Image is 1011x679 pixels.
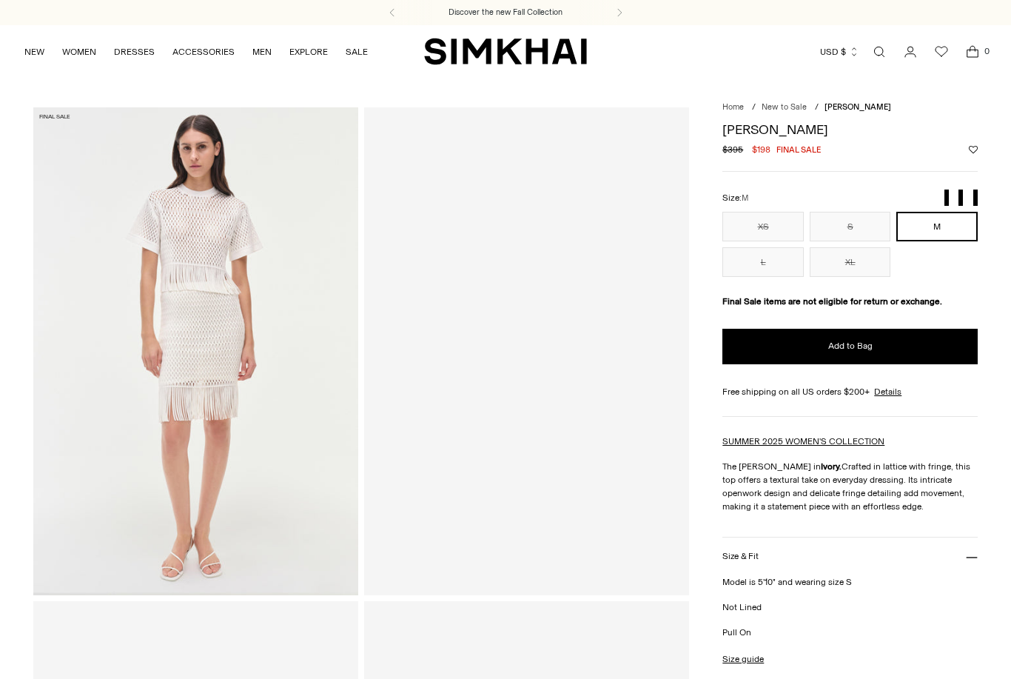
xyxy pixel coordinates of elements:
[810,247,891,277] button: XL
[722,143,743,156] s: $395
[722,538,978,575] button: Size & Fit
[815,101,819,114] div: /
[722,460,978,513] p: The [PERSON_NAME] in Crafted in lattice with fringe, this top offers a textural take on everyday ...
[424,37,587,66] a: SIMKHAI
[722,601,978,614] p: Not Lined
[927,37,956,67] a: Wishlist
[33,107,358,595] img: Enzo T-Shirt
[722,247,804,277] button: L
[62,36,96,68] a: WOMEN
[289,36,328,68] a: EXPLORE
[722,652,764,666] a: Size guide
[820,36,859,68] button: USD $
[722,296,942,307] strong: Final Sale items are not eligible for return or exchange.
[364,107,689,595] a: Enzo T-Shirt
[722,575,978,589] p: Model is 5'10" and wearing size S
[722,102,744,112] a: Home
[810,212,891,241] button: S
[722,552,758,561] h3: Size & Fit
[722,212,804,241] button: XS
[172,36,235,68] a: ACCESSORIES
[722,626,978,639] p: Pull On
[762,102,807,112] a: New to Sale
[722,329,978,364] button: Add to Bag
[722,101,978,114] nav: breadcrumbs
[722,385,978,398] div: Free shipping on all US orders $200+
[828,340,873,352] span: Add to Bag
[752,143,770,156] span: $198
[821,461,842,472] strong: Ivory.
[722,191,748,205] label: Size:
[824,102,891,112] span: [PERSON_NAME]
[346,36,368,68] a: SALE
[896,37,925,67] a: Go to the account page
[969,145,978,154] button: Add to Wishlist
[958,37,987,67] a: Open cart modal
[742,193,748,203] span: M
[980,44,993,58] span: 0
[24,36,44,68] a: NEW
[864,37,894,67] a: Open search modal
[722,436,884,446] a: SUMMER 2025 WOMEN'S COLLECTION
[896,212,978,241] button: M
[874,385,901,398] a: Details
[114,36,155,68] a: DRESSES
[722,123,978,136] h1: [PERSON_NAME]
[449,7,562,19] a: Discover the new Fall Collection
[252,36,272,68] a: MEN
[752,101,756,114] div: /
